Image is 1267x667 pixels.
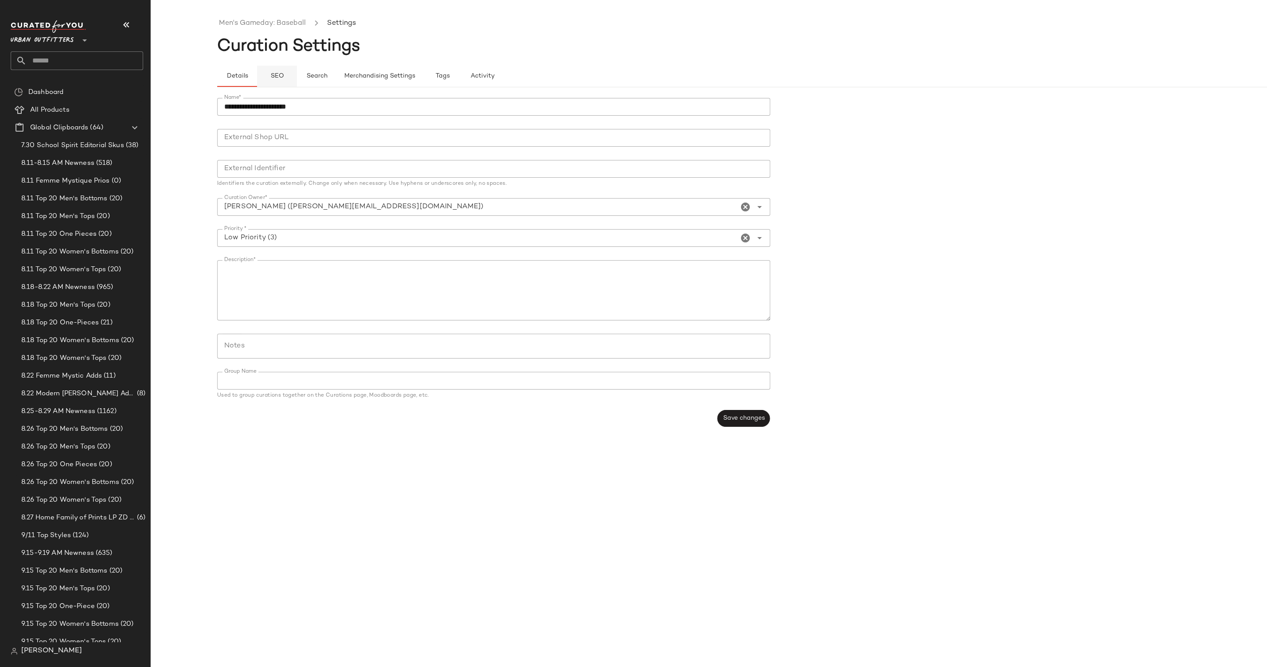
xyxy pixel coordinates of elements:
span: 8.22 Modern [PERSON_NAME] Adds [21,389,135,399]
img: cfy_white_logo.C9jOOHJF.svg [11,20,86,33]
span: (20) [97,460,112,470]
span: 9.15 Top 20 Men's Tops [21,584,95,594]
span: 8.26 Top 20 Women's Tops [21,495,106,505]
li: Settings [325,18,358,29]
span: (635) [94,548,113,558]
span: (20) [95,601,110,612]
span: 9.15 Top 20 Women's Bottoms [21,619,119,629]
span: Activity [470,73,495,80]
span: Tags [435,73,450,80]
span: (20) [106,637,121,647]
i: Open [754,202,765,212]
span: 8.26 Top 20 One Pieces [21,460,97,470]
span: (0) [110,176,121,186]
span: [PERSON_NAME] [21,646,82,656]
span: Global Clipboards [30,123,88,133]
span: (20) [108,424,123,434]
span: 8.11 Top 20 Men's Tops [21,211,95,222]
span: (8) [135,389,145,399]
span: 8.18-8.22 AM Newness [21,282,95,293]
span: 8.18 Top 20 One-Pieces [21,318,99,328]
span: 7.30 School Spirit Editorial Skus [21,140,124,151]
img: svg%3e [14,88,23,97]
span: Curation Settings [217,38,360,55]
span: (518) [94,158,113,168]
span: Details [226,73,248,80]
span: (20) [95,584,110,594]
span: 8.26 Top 20 Men's Tops [21,442,95,452]
i: Open [754,233,765,243]
span: 8.18 Top 20 Women's Bottoms [21,335,119,346]
span: (20) [119,247,134,257]
span: (64) [88,123,103,133]
span: (1162) [95,406,117,417]
span: 8.18 Top 20 Men's Tops [21,300,95,310]
span: All Products [30,105,70,115]
span: (20) [119,619,134,629]
i: Clear Curation Owner* [740,202,751,212]
span: (6) [135,513,145,523]
div: Identifiers the curation externally. Change only when necessary. Use hyphens or underscores only,... [217,181,770,187]
span: (20) [119,335,134,346]
span: (20) [106,265,121,275]
span: (20) [106,495,121,505]
span: (20) [119,477,134,488]
span: 8.22 Femme Mystic Adds [21,371,102,381]
div: Used to group curations together on the Curations page, Moodboards page, etc. [217,393,770,398]
span: 8.11 Top 20 One Pieces [21,229,97,239]
span: 8.11 Top 20 Women's Tops [21,265,106,275]
span: (38) [124,140,139,151]
span: 8.27 Home Family of Prints LP ZD Adds [21,513,135,523]
span: Search [306,73,327,80]
span: (20) [95,442,110,452]
span: 9.15-9.19 AM Newness [21,548,94,558]
span: SEO [270,73,284,80]
span: 8.18 Top 20 Women's Tops [21,353,106,363]
span: 8.11 Top 20 Women's Bottoms [21,247,119,257]
span: (20) [106,353,121,363]
span: (965) [95,282,113,293]
span: (20) [95,211,110,222]
span: 8.26 Top 20 Men's Bottoms [21,424,108,434]
span: 9/11 Top Styles [21,530,71,541]
span: (21) [99,318,113,328]
span: Merchandising Settings [344,73,415,80]
span: (20) [108,194,123,204]
span: 9.15 Top 20 One-Piece [21,601,95,612]
span: (20) [108,566,123,576]
a: Men's Gameday: Baseball [219,18,306,29]
span: 8.11 Femme Mystique Prios [21,176,110,186]
span: Save changes [722,415,764,422]
span: (20) [97,229,112,239]
span: (124) [71,530,89,541]
span: 9.15 Top 20 Men's Bottoms [21,566,108,576]
img: svg%3e [11,647,18,655]
span: 8.11 Top 20 Men's Bottoms [21,194,108,204]
span: Urban Outfitters [11,30,74,46]
span: 9.15 Top 20 Women's Tops [21,637,106,647]
span: 8.11-8.15 AM Newness [21,158,94,168]
span: (20) [95,300,110,310]
button: Save changes [717,410,770,427]
span: 8.26 Top 20 Women's Bottoms [21,477,119,488]
i: Clear Priority * [740,233,751,243]
span: (11) [102,371,116,381]
span: 8.25-8.29 AM Newness [21,406,95,417]
span: Dashboard [28,87,63,98]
